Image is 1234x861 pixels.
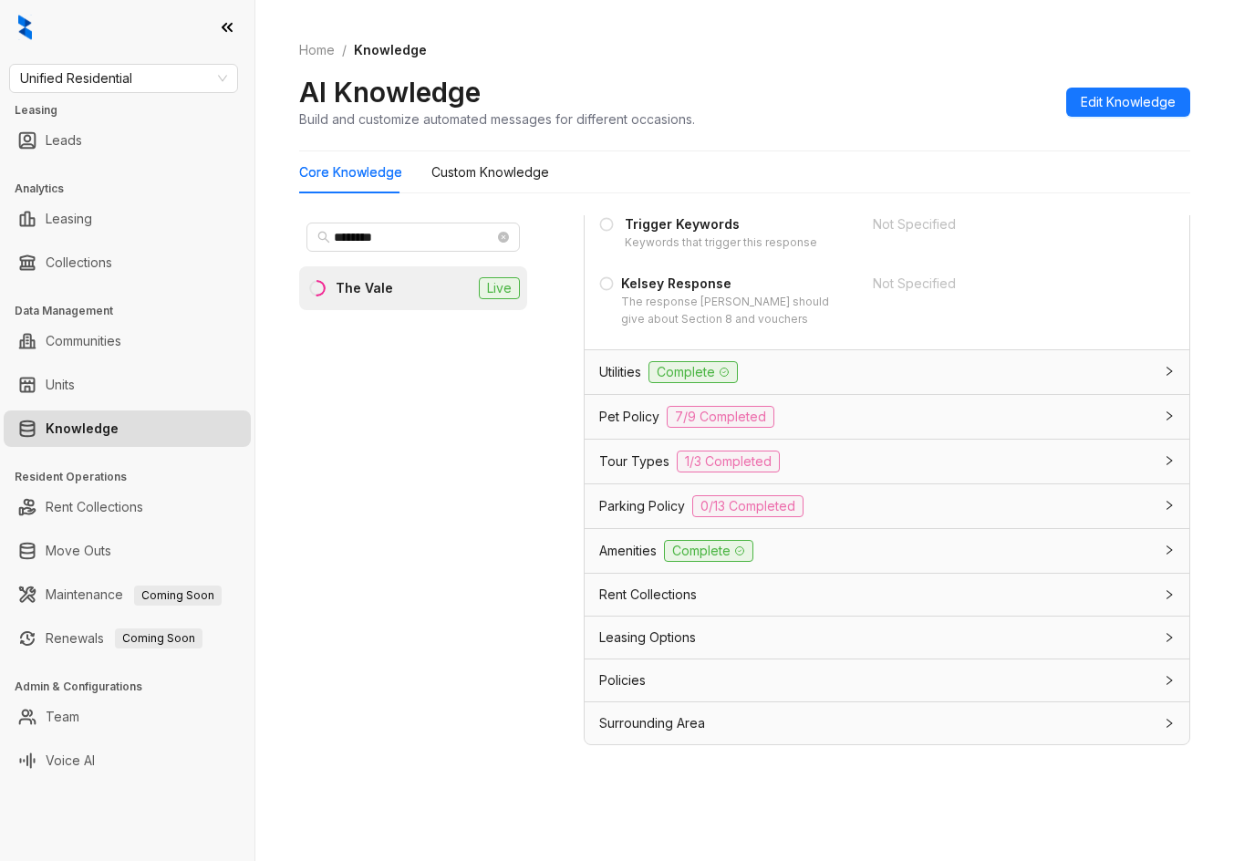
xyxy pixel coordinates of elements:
[1164,632,1175,643] span: collapsed
[692,495,804,517] span: 0/13 Completed
[46,620,202,657] a: RenewalsComing Soon
[667,406,774,428] span: 7/9 Completed
[585,574,1189,616] div: Rent Collections
[20,65,227,92] span: Unified Residential
[46,244,112,281] a: Collections
[599,713,705,733] span: Surrounding Area
[621,294,851,328] div: The response [PERSON_NAME] should give about Section 8 and vouchers
[15,303,254,319] h3: Data Management
[299,162,402,182] div: Core Knowledge
[599,628,696,648] span: Leasing Options
[1164,410,1175,421] span: collapsed
[648,361,738,383] span: Complete
[873,274,1125,294] div: Not Specified
[585,395,1189,439] div: Pet Policy7/9 Completed
[585,350,1189,394] div: UtilitiesComplete
[4,742,251,779] li: Voice AI
[1164,366,1175,377] span: collapsed
[1164,545,1175,555] span: collapsed
[46,742,95,779] a: Voice AI
[1066,88,1190,117] button: Edit Knowledge
[46,323,121,359] a: Communities
[625,234,817,252] div: Keywords that trigger this response
[1164,589,1175,600] span: collapsed
[664,540,753,562] span: Complete
[46,367,75,403] a: Units
[625,214,817,234] div: Trigger Keywords
[599,451,669,472] span: Tour Types
[4,576,251,613] li: Maintenance
[4,244,251,281] li: Collections
[4,410,251,447] li: Knowledge
[599,670,646,690] span: Policies
[431,162,549,182] div: Custom Knowledge
[336,278,393,298] div: The Vale
[46,533,111,569] a: Move Outs
[18,15,32,40] img: logo
[46,201,92,237] a: Leasing
[46,699,79,735] a: Team
[4,201,251,237] li: Leasing
[599,362,641,382] span: Utilities
[1164,675,1175,686] span: collapsed
[873,214,1125,234] div: Not Specified
[585,702,1189,744] div: Surrounding Area
[585,440,1189,483] div: Tour Types1/3 Completed
[296,40,338,60] a: Home
[621,274,851,294] div: Kelsey Response
[498,232,509,243] span: close-circle
[46,410,119,447] a: Knowledge
[4,122,251,159] li: Leads
[354,42,427,57] span: Knowledge
[585,529,1189,573] div: AmenitiesComplete
[4,367,251,403] li: Units
[15,102,254,119] h3: Leasing
[115,628,202,648] span: Coming Soon
[4,620,251,657] li: Renewals
[585,659,1189,701] div: Policies
[299,109,695,129] div: Build and customize automated messages for different occasions.
[1164,455,1175,466] span: collapsed
[46,489,143,525] a: Rent Collections
[342,40,347,60] li: /
[4,533,251,569] li: Move Outs
[599,585,697,605] span: Rent Collections
[1081,92,1176,112] span: Edit Knowledge
[1164,500,1175,511] span: collapsed
[299,75,481,109] h2: AI Knowledge
[599,541,657,561] span: Amenities
[599,496,685,516] span: Parking Policy
[479,277,520,299] span: Live
[599,407,659,427] span: Pet Policy
[1164,718,1175,729] span: collapsed
[585,484,1189,528] div: Parking Policy0/13 Completed
[134,586,222,606] span: Coming Soon
[317,231,330,244] span: search
[15,679,254,695] h3: Admin & Configurations
[677,451,780,472] span: 1/3 Completed
[4,323,251,359] li: Communities
[15,469,254,485] h3: Resident Operations
[585,617,1189,659] div: Leasing Options
[4,489,251,525] li: Rent Collections
[4,699,251,735] li: Team
[15,181,254,197] h3: Analytics
[46,122,82,159] a: Leads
